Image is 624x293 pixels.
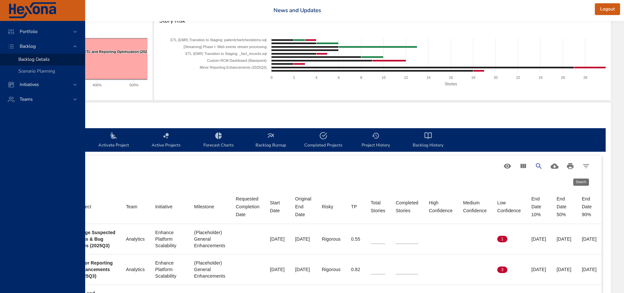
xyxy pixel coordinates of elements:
[516,76,520,79] text: 22
[126,236,144,242] div: Analytics
[322,266,341,273] div: Rigorous
[126,266,144,273] div: Analytics
[14,81,44,88] span: Initiatives
[497,236,507,242] span: 1
[322,203,341,211] span: Risky
[295,195,311,218] div: Original End Date
[271,76,273,79] text: 0
[582,195,596,218] div: End Date 90%
[194,203,214,211] div: Sort
[295,236,311,242] div: [DATE]
[8,2,57,19] img: Hexona
[371,199,386,215] div: Sort
[396,199,418,215] div: Completed Stories
[184,45,267,49] text: [Streaming] Phase I: Web events stream processing
[351,203,360,211] span: TP
[14,28,43,35] span: Portfolio
[159,18,606,24] span: Story Risk
[126,203,137,211] div: Team
[396,199,418,215] div: Sort
[382,76,386,79] text: 10
[500,158,515,174] button: Standard Views
[463,236,473,242] span: 0
[497,267,507,273] span: 3
[562,158,578,174] button: Print
[371,199,386,215] div: Total Stories
[351,236,360,242] div: 0.55
[322,203,333,211] div: Sort
[497,199,521,215] div: Low Confidence
[194,260,225,279] div: (Placeholder) General Enhancements
[463,199,487,215] div: Medium Confidence
[463,199,487,215] div: Sort
[155,203,184,211] span: Initiative
[270,266,285,273] div: [DATE]
[77,260,113,279] b: Minor Reporting Enhancements (2025Q3)
[200,65,267,69] text: Minor Reporting Enhancements (2025Q3)
[270,236,285,242] div: [DATE]
[207,59,267,62] text: Custom RCM Dashboard (Basepoint)
[547,158,562,174] button: Download CSV
[91,132,136,149] span: Activate Project
[155,203,173,211] div: Sort
[126,203,137,211] div: Sort
[351,266,360,273] div: 0.82
[196,132,241,149] span: Forecast Charts
[194,203,225,211] span: Milestone
[426,76,430,79] text: 14
[578,158,594,174] button: Filter Table
[557,236,571,242] div: [DATE]
[186,52,267,56] text: ETL (EMR) Transition to Staging: _fact_records.sql
[429,199,452,215] div: High Confidence
[531,158,547,174] button: Search
[582,236,596,242] div: [DATE]
[274,7,321,14] a: News and Updates
[194,203,214,211] div: Milestone
[301,132,346,149] span: Completed Projects
[155,203,173,211] div: Initiative
[351,203,357,211] div: TP
[236,195,259,218] div: Requested Completion Date
[353,132,398,149] span: Project History
[557,266,571,273] div: [DATE]
[322,203,333,211] div: Risky
[18,68,55,74] span: Scenario Planning
[338,76,340,79] text: 6
[77,203,116,211] span: Project
[497,199,521,215] div: Sort
[155,260,184,279] div: Enhance Platform Scalability
[270,199,285,215] div: Start Date
[531,236,546,242] div: [DATE]
[429,236,439,242] span: 0
[445,82,457,86] text: Stories
[429,267,439,273] span: 0
[531,266,546,273] div: [DATE]
[429,199,452,215] div: Sort
[270,199,285,215] div: Sort
[531,195,546,218] div: End Date 10%
[351,203,357,211] div: Sort
[77,230,115,248] b: Triage Suspected Bugs & Bug Fixes (2025Q3)
[14,43,41,49] span: Backlog
[155,229,184,249] div: Enhance Platform Scalability
[249,132,293,149] span: Backlog Burnup
[129,83,139,87] text: 500%
[404,76,408,79] text: 12
[18,56,50,62] span: Backlog Details
[295,195,311,218] div: Sort
[449,76,453,79] text: 16
[315,76,317,79] text: 4
[515,158,531,174] button: View Columns
[360,76,362,79] text: 8
[194,229,225,249] div: (Placeholder) General Enhancements
[471,76,475,79] text: 18
[557,195,571,218] div: End Date 50%
[583,76,587,79] text: 28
